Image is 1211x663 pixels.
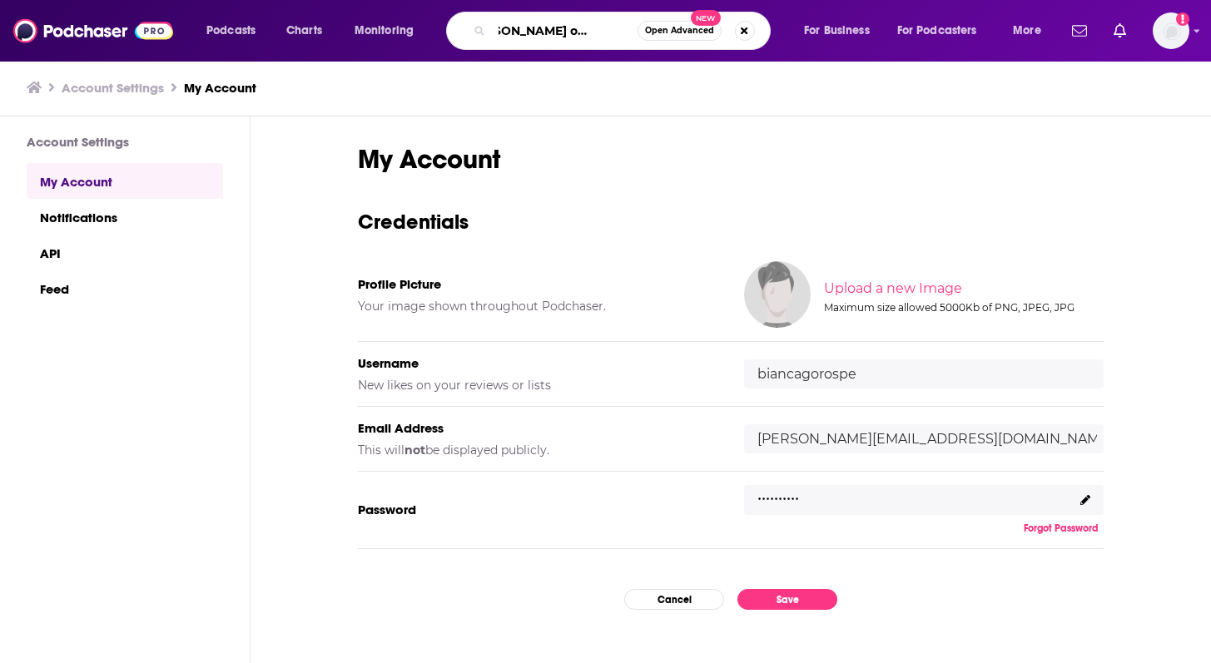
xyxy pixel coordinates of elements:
a: My Account [184,80,256,96]
span: Open Advanced [645,27,714,35]
a: API [27,235,223,270]
h3: Account Settings [27,134,223,150]
a: My Account [27,163,223,199]
div: Search podcasts, credits, & more... [462,12,787,50]
a: Show notifications dropdown [1107,17,1133,45]
span: Charts [286,19,322,42]
h5: New likes on your reviews or lists [358,378,717,393]
button: Save [737,589,837,610]
p: .......... [757,481,799,505]
h5: Username [358,355,717,371]
h5: This will be displayed publicly. [358,443,717,458]
button: open menu [195,17,277,44]
span: For Podcasters [897,19,977,42]
a: Show notifications dropdown [1065,17,1094,45]
a: Account Settings [62,80,164,96]
h5: Email Address [358,420,717,436]
button: Show profile menu [1153,12,1189,49]
button: open menu [343,17,435,44]
input: email [744,424,1104,453]
button: Cancel [624,589,724,610]
button: open menu [792,17,891,44]
h5: Profile Picture [358,276,717,292]
span: Monitoring [355,19,414,42]
span: Logged in as biancagorospe [1153,12,1189,49]
input: username [744,359,1104,388]
a: Charts [275,17,332,44]
button: Forgot Password [1019,522,1104,535]
div: Maximum size allowed 5000Kb of PNG, JPEG, JPG [824,301,1100,314]
button: Open AdvancedNew [638,21,722,41]
span: More [1013,19,1041,42]
svg: Add a profile image [1176,12,1189,26]
h5: Password [358,502,717,517]
h1: My Account [358,143,1104,176]
a: Notifications [27,199,223,235]
input: Search podcasts, credits, & more... [492,17,638,44]
img: Your profile image [744,261,811,328]
a: Feed [27,270,223,306]
b: not [404,443,425,458]
span: For Business [804,19,870,42]
button: open menu [886,17,1001,44]
span: New [691,10,721,26]
h5: Your image shown throughout Podchaser. [358,299,717,314]
img: User Profile [1153,12,1189,49]
span: Podcasts [206,19,256,42]
h3: Credentials [358,209,1104,235]
img: Podchaser - Follow, Share and Rate Podcasts [13,15,173,47]
button: open menu [1001,17,1062,44]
